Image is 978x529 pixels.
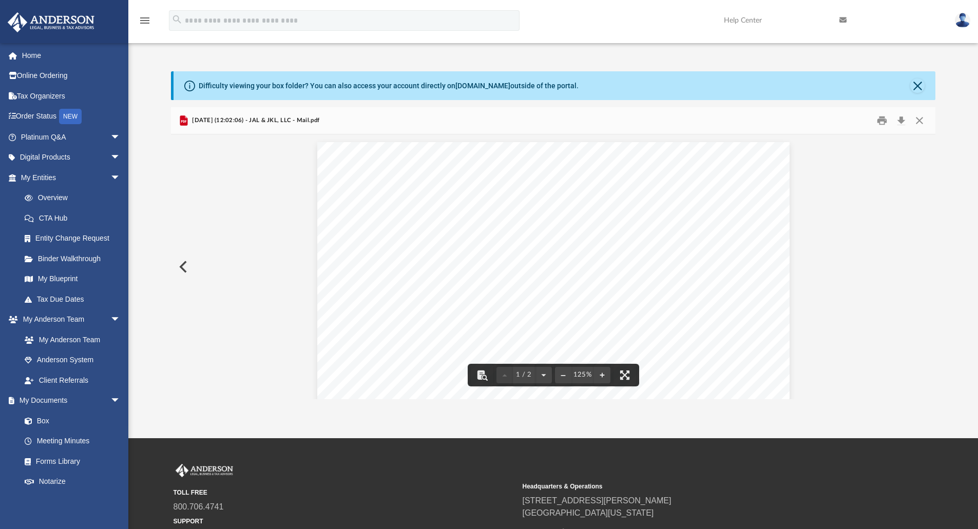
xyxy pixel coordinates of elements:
small: SUPPORT [174,517,515,526]
a: Binder Walkthrough [14,248,136,269]
a: Tax Organizers [7,86,136,106]
small: TOLL FREE [174,488,515,497]
button: Toggle findbar [471,364,493,386]
button: Previous File [171,252,194,281]
small: Headquarters & Operations [523,482,865,491]
img: User Pic [955,13,970,28]
span: [DATE] (12:02:06) - JAL & JKL, LLC - Mail.pdf [190,116,319,125]
a: CTA Hub [14,208,136,228]
a: Online Ordering [7,66,136,86]
div: Difficulty viewing your box folder? You can also access your account directly on outside of the p... [199,81,579,91]
a: Overview [14,188,136,208]
span: arrow_drop_down [110,127,131,148]
a: My Documentsarrow_drop_down [7,390,131,411]
span: arrow_drop_down [110,492,131,513]
a: Anderson System [14,350,131,370]
img: Anderson Advisors Platinum Portal [174,464,235,477]
a: [DOMAIN_NAME] [455,82,510,90]
button: Zoom out [555,364,571,386]
a: Notarize [14,472,131,492]
i: search [171,14,183,25]
button: Zoom in [594,364,610,386]
button: Next page [535,364,552,386]
a: Digital Productsarrow_drop_down [7,147,136,168]
a: Client Referrals [14,370,131,390]
a: 800.706.4741 [174,502,224,511]
span: arrow_drop_down [110,390,131,412]
div: Current zoom level [571,371,594,378]
a: Home [7,45,136,66]
img: Anderson Advisors Platinum Portal [5,12,98,32]
button: Download [892,113,910,129]
span: arrow_drop_down [110,167,131,188]
a: Platinum Q&Aarrow_drop_down [7,127,136,147]
a: Forms Library [14,451,126,472]
a: My Blueprint [14,269,131,289]
a: Order StatusNEW [7,106,136,127]
a: menu [139,19,151,27]
i: menu [139,14,151,27]
div: File preview [171,134,936,399]
a: Meeting Minutes [14,431,131,452]
a: My Anderson Teamarrow_drop_down [7,309,131,330]
a: Tax Due Dates [14,289,136,309]
button: Close [910,79,925,93]
span: arrow_drop_down [110,309,131,330]
div: Preview [171,107,936,399]
button: Close [910,113,929,129]
a: Box [14,410,126,431]
a: [STREET_ADDRESS][PERSON_NAME] [523,496,672,505]
a: Entity Change Request [14,228,136,249]
button: Enter fullscreen [613,364,636,386]
a: My Entitiesarrow_drop_down [7,167,136,188]
div: NEW [59,109,82,124]
div: Document Viewer [171,134,936,399]
a: My Anderson Team [14,329,126,350]
a: [GEOGRAPHIC_DATA][US_STATE] [523,508,654,517]
a: Online Learningarrow_drop_down [7,492,131,512]
button: 1 / 2 [513,364,535,386]
span: arrow_drop_down [110,147,131,168]
button: Print [872,113,892,129]
span: 1 / 2 [513,371,535,378]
